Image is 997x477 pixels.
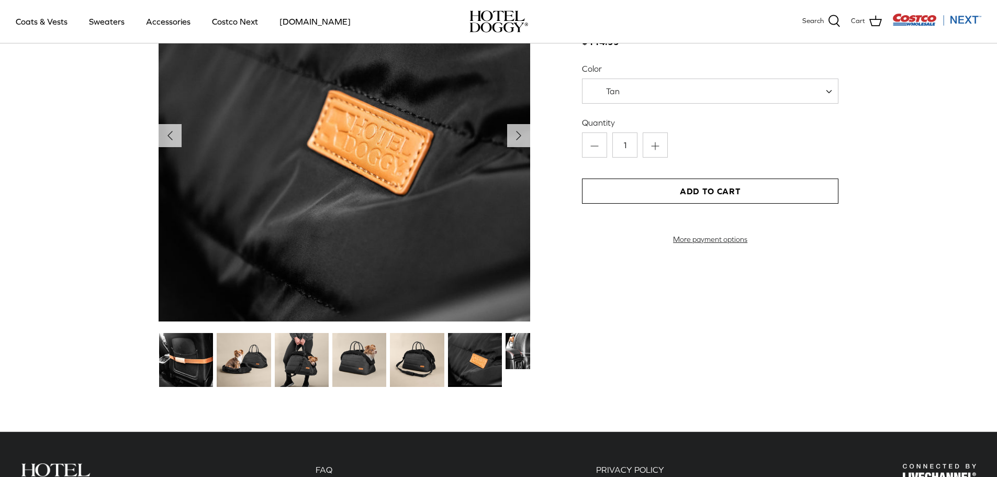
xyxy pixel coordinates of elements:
[851,15,882,28] a: Cart
[137,4,200,39] a: Accessories
[316,465,332,474] a: FAQ
[270,4,360,39] a: [DOMAIN_NAME]
[469,10,528,32] a: hoteldoggy.com hoteldoggycom
[469,10,528,32] img: hoteldoggycom
[892,13,981,26] img: Costco Next
[582,117,838,128] label: Quantity
[159,124,182,147] button: Previous
[203,4,267,39] a: Costco Next
[582,63,838,74] label: Color
[596,465,664,474] a: PRIVACY POLICY
[851,16,865,27] span: Cart
[606,86,620,96] span: Tan
[6,4,77,39] a: Coats & Vests
[80,4,134,39] a: Sweaters
[582,86,641,97] span: Tan
[802,15,841,28] a: Search
[582,179,838,204] button: Add to Cart
[507,124,530,147] button: Next
[892,20,981,28] a: Visit Costco Next
[802,16,824,27] span: Search
[612,132,637,158] input: Quantity
[582,235,838,244] a: More payment options
[582,79,838,104] span: Tan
